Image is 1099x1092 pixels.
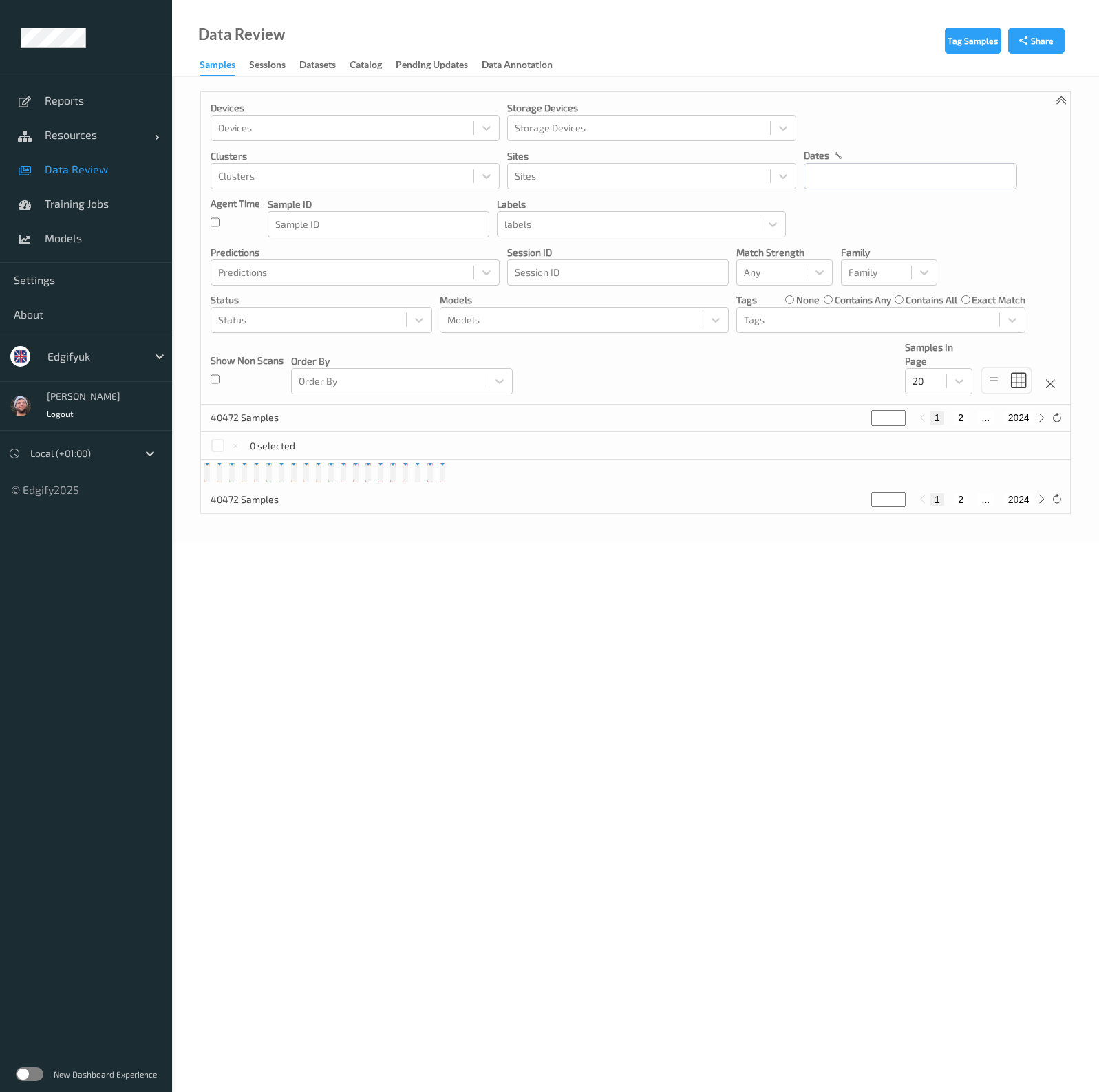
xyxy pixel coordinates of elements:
p: 40472 Samples [211,411,314,425]
p: Show Non Scans [211,354,284,367]
p: Clusters [211,149,500,163]
button: 2024 [1004,411,1034,424]
p: Tags [736,293,757,307]
p: Sample ID [268,197,489,211]
label: contains any [835,293,891,307]
a: Data Annotation [482,56,566,75]
p: 0 selected [250,439,295,453]
p: Agent Time [211,197,260,211]
p: Family [841,246,937,259]
button: 2 [954,493,968,506]
button: ... [978,411,994,424]
label: contains all [906,293,957,307]
p: Session ID [507,246,729,259]
div: Catalog [350,58,382,75]
p: Sites [507,149,796,163]
label: exact match [972,293,1025,307]
p: Match Strength [736,246,833,259]
a: Catalog [350,56,396,75]
div: Sessions [249,58,286,75]
a: Pending Updates [396,56,482,75]
div: Samples [200,58,235,76]
div: Datasets [299,58,336,75]
a: Samples [200,56,249,76]
p: Order By [291,354,513,368]
p: 40472 Samples [211,493,314,506]
button: ... [978,493,994,506]
button: 1 [930,411,944,424]
a: Sessions [249,56,299,75]
button: 1 [930,493,944,506]
p: Devices [211,101,500,115]
p: Status [211,293,432,307]
label: none [796,293,820,307]
p: Predictions [211,246,500,259]
button: Tag Samples [945,28,1001,54]
p: labels [497,197,786,211]
p: Models [440,293,729,307]
p: Storage Devices [507,101,796,115]
button: 2 [954,411,968,424]
div: Data Annotation [482,58,553,75]
p: Samples In Page [905,341,972,368]
button: 2024 [1004,493,1034,506]
div: Pending Updates [396,58,468,75]
div: Data Review [198,28,285,41]
a: Datasets [299,56,350,75]
button: Share [1008,28,1065,54]
p: dates [804,149,829,162]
